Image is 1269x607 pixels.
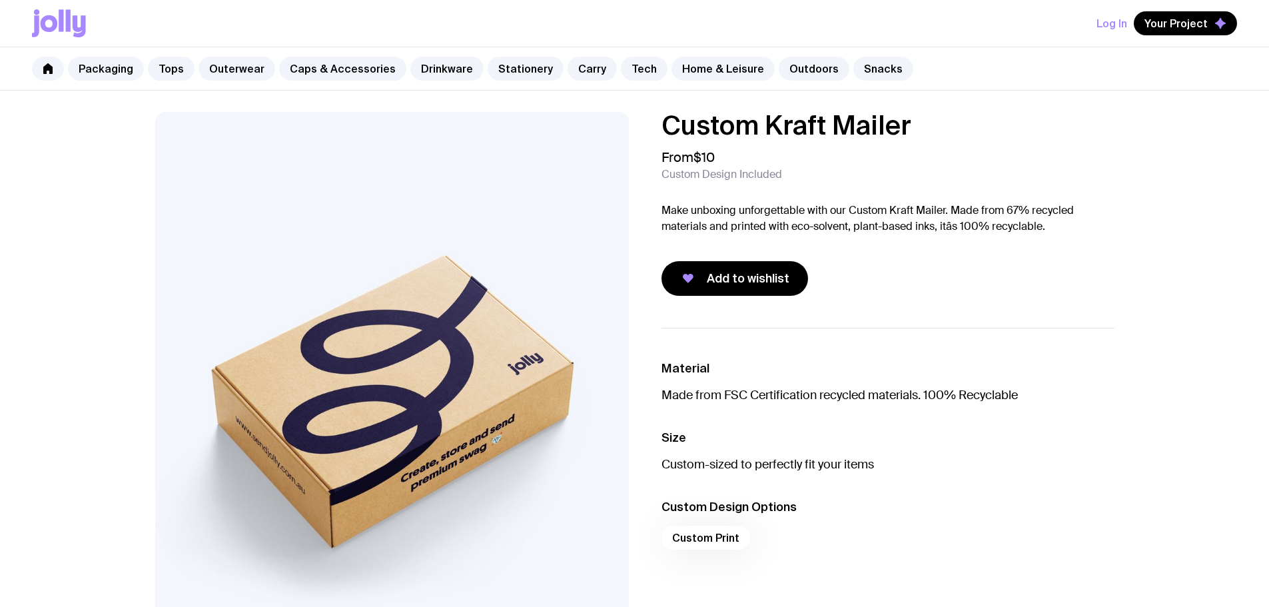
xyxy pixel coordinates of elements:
a: Carry [568,57,617,81]
span: Custom Design Included [661,168,782,181]
span: From [661,149,715,165]
a: Stationery [488,57,564,81]
h1: Custom Kraft Mailer [661,112,1114,139]
a: Tech [621,57,667,81]
button: Log In [1096,11,1127,35]
h3: Custom Design Options [661,499,1114,515]
h3: Material [661,360,1114,376]
span: $10 [693,149,715,166]
p: Make unboxing unforgettable with our Custom Kraft Mailer. Made from 67% recycled materials and pr... [661,203,1114,235]
a: Packaging [68,57,144,81]
span: Your Project [1144,17,1208,30]
a: Tops [148,57,195,81]
a: Caps & Accessories [279,57,406,81]
p: Custom-sized to perfectly fit your items [661,456,1114,472]
span: Add to wishlist [707,271,789,287]
a: Drinkware [410,57,484,81]
button: Your Project [1134,11,1237,35]
a: Outerwear [199,57,275,81]
a: Snacks [853,57,913,81]
a: Home & Leisure [671,57,775,81]
p: Made from FSC Certification recycled materials. 100% Recyclable [661,387,1114,403]
button: Add to wishlist [661,261,808,296]
a: Outdoors [779,57,849,81]
h3: Size [661,430,1114,446]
